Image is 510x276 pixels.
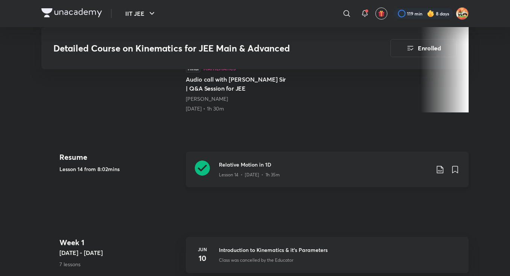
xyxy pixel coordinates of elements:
div: Prateek Jain [186,95,288,103]
div: 31st May • 1h 30m [186,105,288,112]
p: Lesson 14 • [DATE] • 1h 35m [219,171,280,178]
img: avatar [378,10,385,17]
h6: Jun [195,246,210,253]
h5: [DATE] - [DATE] [59,248,180,257]
h3: Detailed Course on Kinematics for JEE Main & Advanced [53,43,348,54]
p: 7 lessons [59,260,180,268]
a: [PERSON_NAME] [186,95,228,102]
h5: Lesson 14 from 8:02mins [59,165,180,173]
h4: 10 [195,253,210,264]
h4: Resume [59,152,180,163]
img: Company Logo [41,8,102,17]
a: Relative Motion in 1DLesson 14 • [DATE] • 1h 35m [186,152,469,196]
a: Company Logo [41,8,102,19]
button: IIT JEE [121,6,161,21]
h5: Audio call with [PERSON_NAME] Sir | Q&A Session for JEE [186,75,288,93]
img: streak [427,10,434,17]
button: Enrolled [390,39,457,57]
p: Class was cancelled by the Educator [219,257,293,264]
img: Aniket Kumar Barnwal [456,7,469,20]
h3: Relative Motion in 1D [219,161,430,168]
button: avatar [375,8,387,20]
h3: Introduction to Kinematics & it's Parameters [219,246,460,254]
h4: Week 1 [59,237,180,248]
